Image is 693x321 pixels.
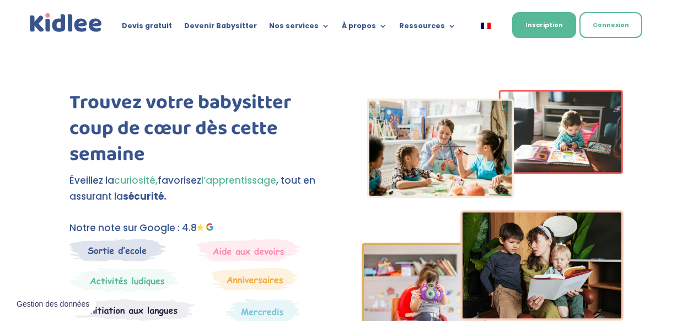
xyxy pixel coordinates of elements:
img: Anniversaire [212,267,298,291]
a: Devis gratuit [122,22,172,34]
span: Gestion des données [17,299,89,309]
img: Sortie decole [69,239,166,261]
img: Français [481,23,491,29]
button: Gestion des données [10,293,96,316]
p: Éveillez la favorisez , tout en assurant la [69,173,331,205]
a: À propos [342,22,387,34]
img: Mercredi [69,267,179,293]
img: logo_kidlee_bleu [28,11,104,35]
a: Ressources [399,22,456,34]
a: Connexion [579,12,642,38]
img: weekends [197,239,300,262]
a: Nos services [269,22,330,34]
a: Devenir Babysitter [184,22,257,34]
p: Notre note sur Google : 4.8 [69,220,331,236]
a: Kidlee Logo [28,11,104,35]
span: curiosité, [114,174,158,187]
a: Inscription [512,12,576,38]
strong: sécurité. [123,190,166,203]
h1: Trouvez votre babysitter coup de cœur dès cette semaine [69,90,331,173]
span: l’apprentissage [201,174,276,187]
